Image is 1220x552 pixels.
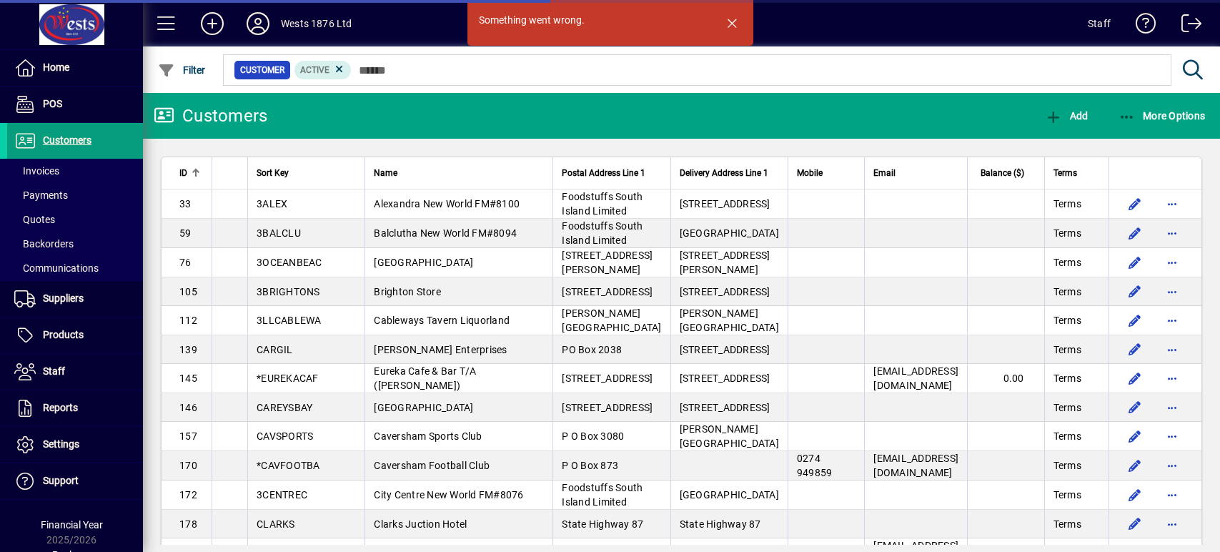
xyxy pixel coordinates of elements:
[281,12,352,35] div: Wests 1876 Ltd
[257,165,289,181] span: Sort Key
[797,165,856,181] div: Mobile
[374,518,467,530] span: Clarks Juction Hotel
[257,257,322,268] span: 3OCEANBEAC
[680,402,770,413] span: [STREET_ADDRESS]
[43,402,78,413] span: Reports
[189,11,235,36] button: Add
[562,430,624,442] span: P O Box 3080
[1124,280,1146,303] button: Edit
[967,364,1044,393] td: 0.00
[1053,226,1081,240] span: Terms
[1161,367,1184,390] button: More options
[1088,12,1111,35] div: Staff
[294,61,352,79] mat-chip: Activation Status: Active
[680,518,761,530] span: State Highway 87
[179,198,192,210] span: 33
[1124,309,1146,332] button: Edit
[374,489,523,501] span: City Centre New World FM#8076
[1053,429,1081,443] span: Terms
[374,198,520,210] span: Alexandra New World FM#8100
[43,61,69,73] span: Home
[562,344,622,355] span: PO Box 2038
[1124,425,1146,448] button: Edit
[257,460,320,471] span: *CAVFOOTBA
[7,232,143,256] a: Backorders
[562,460,618,471] span: P O Box 873
[797,165,823,181] span: Mobile
[7,281,143,317] a: Suppliers
[680,227,779,239] span: [GEOGRAPHIC_DATA]
[1053,488,1081,502] span: Terms
[41,519,103,531] span: Financial Year
[1124,513,1146,536] button: Edit
[7,317,143,353] a: Products
[257,402,312,413] span: CAREYSBAY
[562,165,645,181] span: Postal Address Line 1
[680,165,768,181] span: Delivery Address Line 1
[179,286,197,297] span: 105
[873,453,958,478] span: [EMAIL_ADDRESS][DOMAIN_NAME]
[179,489,197,501] span: 172
[14,165,59,177] span: Invoices
[179,402,197,413] span: 146
[7,207,143,232] a: Quotes
[7,354,143,390] a: Staff
[1161,309,1184,332] button: More options
[257,344,293,355] span: CARGIL
[300,65,329,75] span: Active
[257,518,295,530] span: CLARKS
[257,227,301,239] span: 3BALCLU
[1161,192,1184,215] button: More options
[179,518,197,530] span: 178
[7,256,143,280] a: Communications
[1161,513,1184,536] button: More options
[1161,425,1184,448] button: More options
[680,198,770,210] span: [STREET_ADDRESS]
[179,227,192,239] span: 59
[680,250,770,275] span: [STREET_ADDRESS][PERSON_NAME]
[562,482,643,508] span: Foodstuffs South Island Limited
[680,373,770,384] span: [STREET_ADDRESS]
[7,390,143,426] a: Reports
[981,165,1024,181] span: Balance ($)
[179,460,197,471] span: 170
[179,165,203,181] div: ID
[154,57,209,83] button: Filter
[7,427,143,463] a: Settings
[1053,313,1081,327] span: Terms
[257,286,320,297] span: 3BRIGHTONS
[240,63,284,77] span: Customer
[797,453,833,478] span: 0274 949859
[374,315,510,326] span: Cableways Tavern Liquorland
[1115,103,1209,129] button: More Options
[14,262,99,274] span: Communications
[680,489,779,501] span: [GEOGRAPHIC_DATA]
[562,191,643,217] span: Foodstuffs South Island Limited
[1053,285,1081,299] span: Terms
[873,365,958,391] span: [EMAIL_ADDRESS][DOMAIN_NAME]
[374,365,476,391] span: Eureka Cafe & Bar T/A ([PERSON_NAME])
[1124,396,1146,419] button: Edit
[7,463,143,499] a: Support
[1053,458,1081,473] span: Terms
[374,430,482,442] span: Caversham Sports Club
[1053,400,1081,415] span: Terms
[1053,517,1081,531] span: Terms
[43,475,79,486] span: Support
[1124,367,1146,390] button: Edit
[7,50,143,86] a: Home
[257,489,307,501] span: 3CENTREC
[374,286,441,297] span: Brighton Store
[680,344,770,355] span: [STREET_ADDRESS]
[374,460,490,471] span: Caversham Football Club
[680,423,779,449] span: [PERSON_NAME][GEOGRAPHIC_DATA]
[43,134,91,146] span: Customers
[179,430,197,442] span: 157
[1125,3,1156,49] a: Knowledge Base
[7,87,143,122] a: POS
[1124,192,1146,215] button: Edit
[562,373,653,384] span: [STREET_ADDRESS]
[1124,483,1146,506] button: Edit
[1161,454,1184,477] button: More options
[1119,110,1206,122] span: More Options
